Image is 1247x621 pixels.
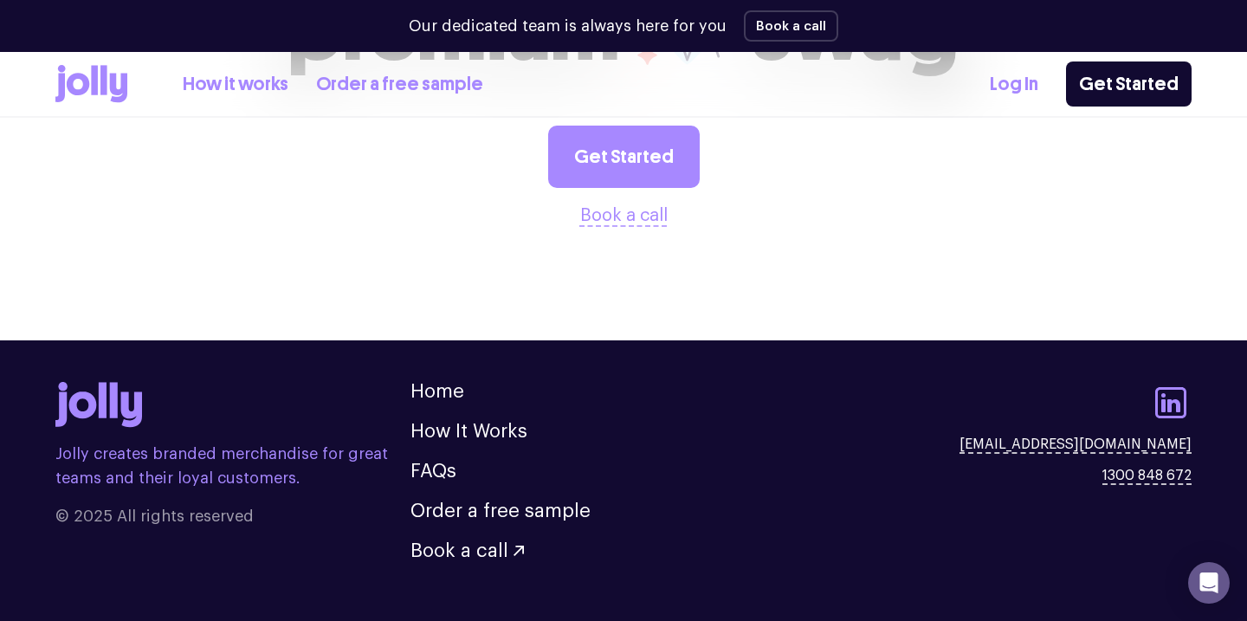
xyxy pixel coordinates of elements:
button: Book a call [410,541,524,560]
p: Jolly creates branded merchandise for great teams and their loyal customers. [55,442,410,490]
a: FAQs [410,462,456,481]
span: © 2025 All rights reserved [55,504,410,528]
a: How it works [183,70,288,99]
a: Get Started [1066,61,1192,107]
button: Book a call [744,10,838,42]
a: 1300 848 672 [1102,465,1192,486]
a: Order a free sample [316,70,483,99]
a: Order a free sample [410,501,591,521]
a: Log In [990,70,1038,99]
p: Our dedicated team is always here for you [409,15,727,38]
div: Open Intercom Messenger [1188,562,1230,604]
button: Book a call [580,202,668,230]
a: How It Works [410,422,527,441]
span: Book a call [410,541,508,560]
a: Get Started [548,126,700,188]
a: Home [410,382,464,401]
a: [EMAIL_ADDRESS][DOMAIN_NAME] [959,434,1192,455]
